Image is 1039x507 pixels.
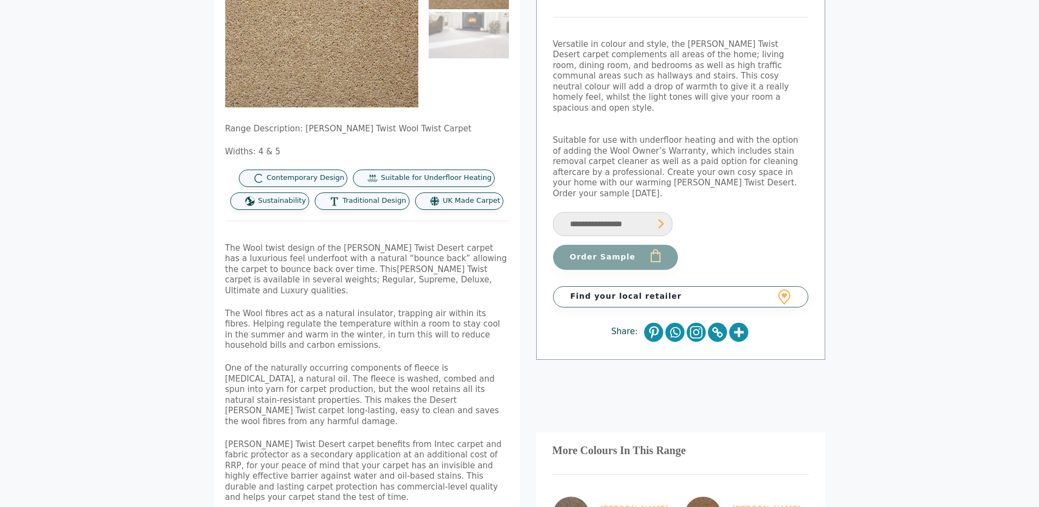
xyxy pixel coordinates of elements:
p: Suitable for use with underfloor heating and with the option of adding the Wool Owner’s Warranty,... [553,135,808,199]
img: Tomkinson Twist - Desert - Image 2 [429,12,509,58]
span: Share: [611,327,643,337]
a: More [729,323,748,342]
p: Versatile in colour and style, the [PERSON_NAME] Twist Desert carpet complements all areas of the... [553,39,808,114]
span: Suitable for Underfloor Heating [381,173,491,183]
span: Contemporary Design [267,173,345,183]
span: Sustainability [258,196,306,206]
a: Pinterest [644,323,663,342]
p: The Wool twist design of the [PERSON_NAME] Twist Desert carpet has a luxurious feel underfoot wit... [225,243,509,297]
h3: More Colours In This Range [552,449,809,453]
a: Whatsapp [665,323,684,342]
p: The Wool fibres act as a natural insulator, trapping air within its fibres. Helping regulate the ... [225,309,509,351]
p: Widths: 4 & 5 [225,147,509,158]
a: Instagram [687,323,706,342]
span: One of the naturally occurring components of fleece is [MEDICAL_DATA], a natural oil. The fleece ... [225,363,499,426]
span: UK Made Carpet [443,196,500,206]
a: Find your local retailer [553,286,808,307]
span: [PERSON_NAME] Twist carpet is available in several weights; Regular, Supreme, Deluxe, Ultimate an... [225,264,492,295]
p: Range Description: [PERSON_NAME] Twist Wool Twist Carpet [225,124,509,135]
a: Copy Link [708,323,727,342]
p: [PERSON_NAME] Twist Desert carpet benefits from Intec carpet and fabric protector as a secondary ... [225,439,509,503]
span: Traditional Design [343,196,406,206]
button: Order Sample [553,245,678,270]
